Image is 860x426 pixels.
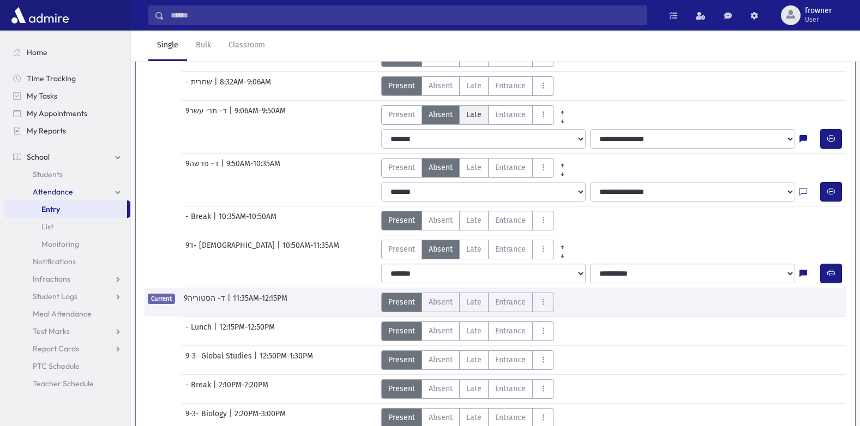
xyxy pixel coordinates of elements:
[4,322,130,340] a: Test Marks
[148,31,187,61] a: Single
[4,253,130,270] a: Notifications
[805,15,832,24] span: User
[185,321,214,341] span: - Lunch
[41,222,53,232] span: List
[388,244,415,255] span: Present
[388,383,415,394] span: Present
[805,7,832,15] span: frowner
[214,321,219,341] span: |
[388,296,415,308] span: Present
[388,215,415,226] span: Present
[4,235,130,253] a: Monitoring
[27,74,76,83] span: Time Tracking
[429,80,453,92] span: Absent
[388,80,415,92] span: Present
[4,270,130,288] a: Infractions
[185,211,213,230] span: - Break
[495,296,526,308] span: Entrance
[381,105,571,125] div: AttTypes
[185,105,229,125] span: 9ד- תרי עשר
[254,350,260,370] span: |
[429,354,453,366] span: Absent
[466,296,482,308] span: Late
[381,350,554,370] div: AttTypes
[33,291,77,301] span: Student Logs
[429,296,453,308] span: Absent
[277,240,282,259] span: |
[148,294,175,304] span: Current
[554,240,571,248] a: All Prior
[429,215,453,226] span: Absent
[33,257,76,266] span: Notifications
[4,148,130,166] a: School
[4,305,130,322] a: Meal Attendance
[4,357,130,375] a: PTC Schedule
[466,109,482,120] span: Late
[220,31,274,61] a: Classroom
[185,76,214,96] span: - שחרית
[282,240,339,259] span: 10:50AM-11:35AM
[41,204,60,214] span: Entry
[381,211,554,230] div: AttTypes
[4,44,130,61] a: Home
[226,158,280,178] span: 9:50AM-10:35AM
[466,383,482,394] span: Late
[495,325,526,337] span: Entrance
[429,383,453,394] span: Absent
[214,76,220,96] span: |
[495,80,526,92] span: Entrance
[466,244,482,255] span: Late
[219,211,276,230] span: 10:35AM-10:50AM
[4,70,130,87] a: Time Tracking
[388,109,415,120] span: Present
[4,200,127,218] a: Entry
[388,412,415,423] span: Present
[234,105,286,125] span: 9:06AM-9:50AM
[554,248,571,257] a: All Later
[4,218,130,235] a: List
[27,47,47,57] span: Home
[388,162,415,173] span: Present
[33,361,80,371] span: PTC Schedule
[466,162,482,173] span: Late
[229,105,234,125] span: |
[4,122,130,139] a: My Reports
[219,321,275,341] span: 12:15PM-12:50PM
[41,239,79,249] span: Monitoring
[220,76,271,96] span: 8:32AM-9:06AM
[388,354,415,366] span: Present
[466,325,482,337] span: Late
[495,383,526,394] span: Entrance
[495,354,526,366] span: Entrance
[381,293,554,312] div: AttTypes
[27,126,66,136] span: My Reports
[233,293,287,312] span: 11:35AM-12:15PM
[185,379,213,399] span: - Break
[185,350,254,370] span: 9-3- Global Studies
[381,240,571,259] div: AttTypes
[33,169,63,179] span: Students
[185,240,277,259] span: 9ד- [DEMOGRAPHIC_DATA]
[219,379,268,399] span: 2:10PM-2:20PM
[495,215,526,226] span: Entrance
[466,354,482,366] span: Late
[466,215,482,226] span: Late
[381,379,554,399] div: AttTypes
[260,350,313,370] span: 12:50PM-1:30PM
[381,158,571,178] div: AttTypes
[381,321,554,341] div: AttTypes
[429,162,453,173] span: Absent
[466,80,482,92] span: Late
[4,166,130,183] a: Students
[495,162,526,173] span: Entrance
[221,158,226,178] span: |
[33,326,70,336] span: Test Marks
[184,293,227,312] span: 9ד- הסטוריה
[213,211,219,230] span: |
[429,412,453,423] span: Absent
[429,109,453,120] span: Absent
[4,375,130,392] a: Teacher Schedule
[9,4,71,26] img: AdmirePro
[495,109,526,120] span: Entrance
[187,31,220,61] a: Bulk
